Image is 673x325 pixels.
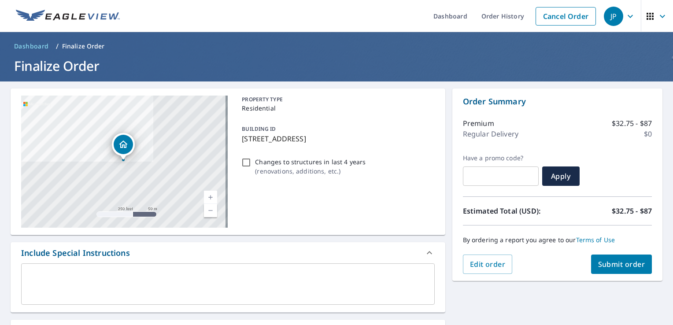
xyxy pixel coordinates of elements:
img: EV Logo [16,10,120,23]
span: Edit order [470,259,506,269]
p: BUILDING ID [242,125,276,133]
nav: breadcrumb [11,39,662,53]
p: Regular Delivery [463,129,518,139]
p: [STREET_ADDRESS] [242,133,431,144]
a: Current Level 17, Zoom In [204,191,217,204]
a: Cancel Order [536,7,596,26]
span: Dashboard [14,42,49,51]
label: Have a promo code? [463,154,539,162]
p: Order Summary [463,96,652,107]
p: Residential [242,103,431,113]
p: Premium [463,118,494,129]
button: Apply [542,166,580,186]
div: JP [604,7,623,26]
button: Edit order [463,255,513,274]
p: Finalize Order [62,42,105,51]
div: Dropped pin, building 1, Residential property, 937 Firethorn Pl Lexington, KY 40515 [112,133,135,160]
p: Changes to structures in last 4 years [255,157,366,166]
a: Dashboard [11,39,52,53]
p: $0 [644,129,652,139]
a: Terms of Use [576,236,615,244]
li: / [56,41,59,52]
a: Current Level 17, Zoom Out [204,204,217,217]
p: ( renovations, additions, etc. ) [255,166,366,176]
p: $32.75 - $87 [612,118,652,129]
p: PROPERTY TYPE [242,96,431,103]
h1: Finalize Order [11,57,662,75]
div: Include Special Instructions [21,247,130,259]
span: Submit order [598,259,645,269]
p: $32.75 - $87 [612,206,652,216]
div: Include Special Instructions [11,242,445,263]
p: Estimated Total (USD): [463,206,558,216]
button: Submit order [591,255,652,274]
span: Apply [549,171,573,181]
p: By ordering a report you agree to our [463,236,652,244]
